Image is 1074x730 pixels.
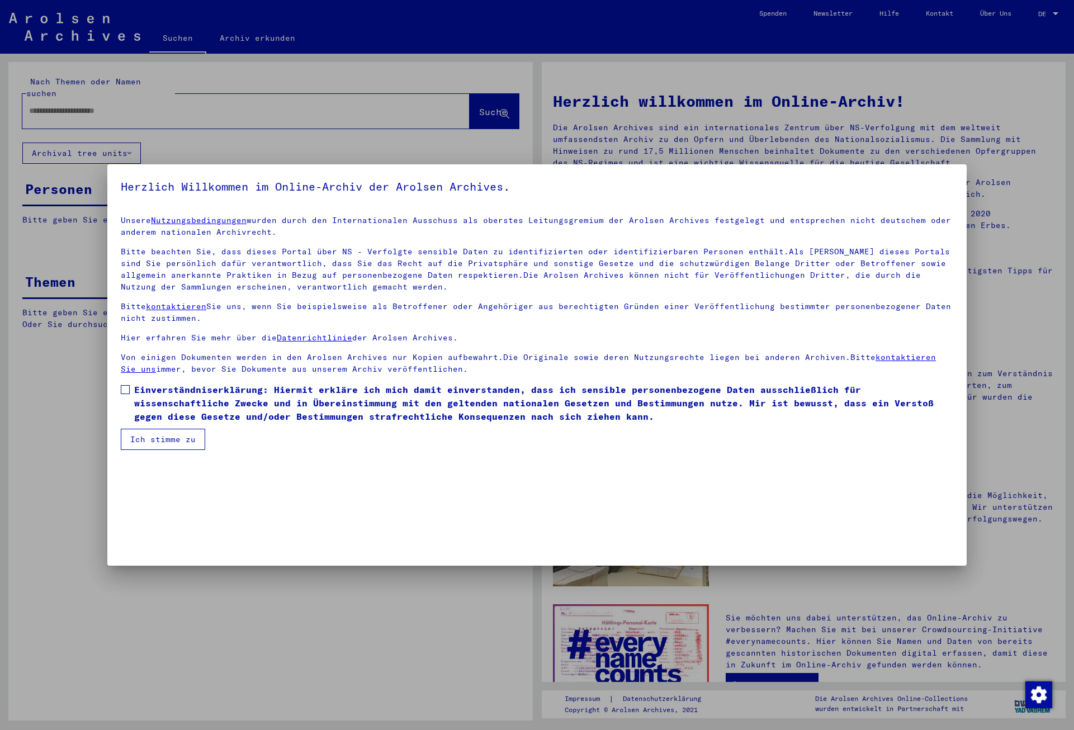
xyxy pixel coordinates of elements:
[1025,681,1052,708] div: Zustimmung ändern
[121,332,953,344] p: Hier erfahren Sie mehr über die der Arolsen Archives.
[121,178,953,196] h5: Herzlich Willkommen im Online-Archiv der Arolsen Archives.
[134,383,953,423] span: Einverständniserklärung: Hiermit erkläre ich mich damit einverstanden, dass ich sensible personen...
[121,429,205,450] button: Ich stimme zu
[277,333,352,343] a: Datenrichtlinie
[1025,681,1052,708] img: Zustimmung ändern
[121,215,953,238] p: Unsere wurden durch den Internationalen Ausschuss als oberstes Leitungsgremium der Arolsen Archiv...
[121,301,953,324] p: Bitte Sie uns, wenn Sie beispielsweise als Betroffener oder Angehöriger aus berechtigten Gründen ...
[121,246,953,293] p: Bitte beachten Sie, dass dieses Portal über NS - Verfolgte sensible Daten zu identifizierten oder...
[121,352,953,375] p: Von einigen Dokumenten werden in den Arolsen Archives nur Kopien aufbewahrt.Die Originale sowie d...
[121,352,936,374] a: kontaktieren Sie uns
[151,215,247,225] a: Nutzungsbedingungen
[146,301,206,311] a: kontaktieren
